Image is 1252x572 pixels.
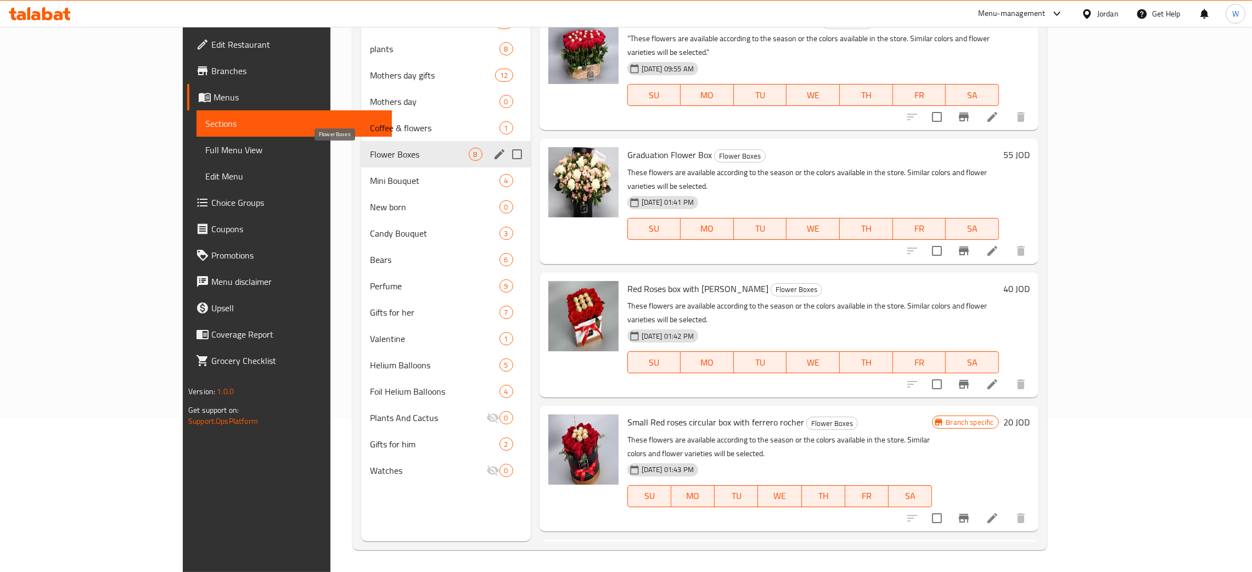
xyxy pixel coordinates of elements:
button: delete [1008,505,1034,531]
span: WE [791,87,835,103]
a: Coupons [187,216,392,242]
button: Branch-specific-item [951,505,977,531]
span: 5 [500,360,513,371]
span: Graduation Flower Box [627,147,712,163]
span: Coupons [211,222,383,235]
div: items [499,411,513,424]
button: MO [681,84,734,106]
h6: 20 JOD [1003,414,1030,430]
span: Flower Boxes [715,150,765,162]
div: items [469,148,482,161]
div: Gifts for her7 [361,299,530,326]
button: FR [893,351,946,373]
span: Coffee & flowers [370,121,499,134]
p: These flowers are available according to the season or the colors available in the store. Similar... [627,433,933,461]
span: 7 [500,307,513,318]
a: Edit Restaurant [187,31,392,58]
span: plants [370,42,499,55]
button: SA [946,218,999,240]
span: W [1232,8,1239,20]
img: Red Roses box with Ferrero Rocher [548,281,619,351]
span: Select to update [925,507,948,530]
div: Helium Balloons5 [361,352,530,378]
div: Flower Boxes [806,417,858,430]
button: SA [889,485,932,507]
span: Bears [370,253,499,266]
button: MO [681,218,734,240]
div: items [499,279,513,293]
a: Branches [187,58,392,84]
button: TH [840,84,893,106]
span: Choice Groups [211,196,383,209]
span: Foil Helium Balloons [370,385,499,398]
div: items [495,69,513,82]
span: Mothers day gifts [370,69,495,82]
div: Plants And Cactus [370,411,486,424]
span: SU [632,355,676,371]
div: Menu-management [978,7,1046,20]
span: MO [685,87,729,103]
span: 2 [500,439,513,450]
span: MO [685,221,729,237]
button: Branch-specific-item [951,238,977,264]
h6: 55 JOD [1003,147,1030,162]
button: WE [787,84,840,106]
div: Bears6 [361,246,530,273]
span: 12 [496,70,512,81]
span: Menu disclaimer [211,275,383,288]
button: TH [802,485,845,507]
button: Branch-specific-item [951,371,977,397]
div: items [499,200,513,214]
a: Upsell [187,295,392,321]
button: MO [671,485,715,507]
div: Flower Boxes [771,283,822,296]
span: Gifts for her [370,306,499,319]
span: 4 [500,386,513,397]
span: SA [950,355,995,371]
span: Promotions [211,249,383,262]
span: Menus [214,91,383,104]
span: WE [791,355,835,371]
div: items [499,438,513,451]
button: WE [787,351,840,373]
a: Grocery Checklist [187,347,392,374]
span: Select to update [925,373,948,396]
span: [DATE] 01:41 PM [637,197,698,208]
div: Coffee & flowers1 [361,115,530,141]
span: Gifts for him [370,438,499,451]
button: WE [758,485,801,507]
a: Full Menu View [196,137,392,163]
span: 6 [500,255,513,265]
span: Flower Boxes [807,417,857,430]
button: MO [681,351,734,373]
span: Valentine [370,332,499,345]
span: Perfume [370,279,499,293]
button: FR [845,485,889,507]
img: Graduation Flower Box [548,147,619,217]
svg: Inactive section [486,464,499,477]
span: Edit Menu [205,170,383,183]
div: Mothers day0 [361,88,530,115]
span: Flower Boxes [370,148,468,161]
span: TU [719,488,754,504]
span: TH [844,355,889,371]
div: Flower Boxes8edit [361,141,530,167]
span: [DATE] 01:43 PM [637,464,698,475]
span: Branches [211,64,383,77]
div: items [499,385,513,398]
p: These flowers are available according to the season or the colors available in the store. Similar... [627,166,999,193]
span: 0 [500,466,513,476]
span: Candy Bouquet [370,227,499,240]
span: Select to update [925,239,948,262]
div: Mini Bouquet [370,174,499,187]
span: 0 [500,202,513,212]
span: 1 [500,334,513,344]
span: TU [738,87,783,103]
a: Choice Groups [187,189,392,216]
span: SA [950,221,995,237]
